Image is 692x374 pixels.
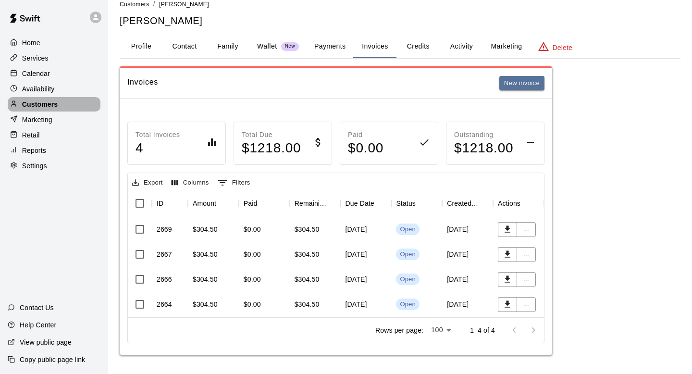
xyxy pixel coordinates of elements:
div: 2667 [157,249,172,259]
div: $304.50 [193,249,218,259]
div: Created On [442,190,493,217]
div: [DATE] [341,267,392,292]
h5: [PERSON_NAME] [120,14,680,27]
div: Status [391,190,442,217]
div: ID [152,190,188,217]
p: Availability [22,84,55,94]
button: Sort [163,197,177,210]
div: 2666 [157,274,172,284]
p: Total Invoices [136,130,180,140]
p: Settings [22,161,47,171]
button: Sort [416,197,429,210]
p: Wallet [257,41,277,51]
h4: $ 0.00 [348,140,383,157]
div: [DATE] [442,217,493,242]
button: ... [517,222,536,237]
div: $304.50 [193,224,218,234]
p: Paid [348,130,383,140]
div: $0.00 [244,274,261,284]
div: $0.00 [244,249,261,259]
div: $0.00 [244,224,261,234]
div: Open [400,250,415,259]
div: basic tabs example [120,35,680,58]
div: Paid [244,190,258,217]
div: $304.50 [295,274,320,284]
p: Calendar [22,69,50,78]
p: Delete [553,43,572,52]
a: Reports [8,143,100,158]
div: [DATE] [341,242,392,267]
span: Customers [120,1,149,8]
p: Reports [22,146,46,155]
div: 2669 [157,224,172,234]
a: Settings [8,159,100,173]
p: Outstanding [454,130,514,140]
p: View public page [20,337,72,347]
div: 100 [427,323,455,337]
div: Status [396,190,416,217]
button: ... [517,297,536,312]
div: Amount [188,190,239,217]
div: $304.50 [295,224,320,234]
a: Calendar [8,66,100,81]
button: Export [130,175,165,190]
h4: 4 [136,140,180,157]
p: Services [22,53,49,63]
p: Customers [22,100,58,109]
button: Profile [120,35,163,58]
h4: $ 1218.00 [454,140,514,157]
div: Open [400,300,415,309]
div: Paid [239,190,290,217]
div: Amount [193,190,216,217]
span: New [281,43,299,50]
button: New invoice [499,76,544,91]
div: $304.50 [193,274,218,284]
div: Due Date [341,190,392,217]
div: [DATE] [442,292,493,317]
div: [DATE] [442,267,493,292]
div: $304.50 [295,299,320,309]
a: Customers [8,97,100,112]
div: Services [8,51,100,65]
a: Home [8,36,100,50]
h6: Invoices [127,76,158,91]
p: Help Center [20,320,56,330]
button: Download PDF [498,297,517,312]
div: Created On [447,190,480,217]
p: Total Due [242,130,301,140]
button: ... [517,247,536,262]
div: $304.50 [295,249,320,259]
button: ... [517,272,536,287]
button: Sort [327,197,341,210]
div: $0.00 [244,299,261,309]
button: Select columns [169,175,211,190]
p: Marketing [22,115,52,125]
button: Show filters [215,175,253,190]
div: 2664 [157,299,172,309]
button: Family [206,35,249,58]
p: Home [22,38,40,48]
a: Availability [8,82,100,96]
button: Download PDF [498,272,517,287]
div: $304.50 [193,299,218,309]
p: 1–4 of 4 [470,325,495,335]
button: Marketing [483,35,530,58]
span: [PERSON_NAME] [159,1,209,8]
a: Marketing [8,112,100,127]
button: Sort [257,197,271,210]
button: Sort [520,197,534,210]
p: Copy public page link [20,355,85,364]
div: ID [157,190,163,217]
p: Retail [22,130,40,140]
div: [DATE] [341,292,392,317]
a: Retail [8,128,100,142]
button: Invoices [353,35,396,58]
div: [DATE] [442,242,493,267]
